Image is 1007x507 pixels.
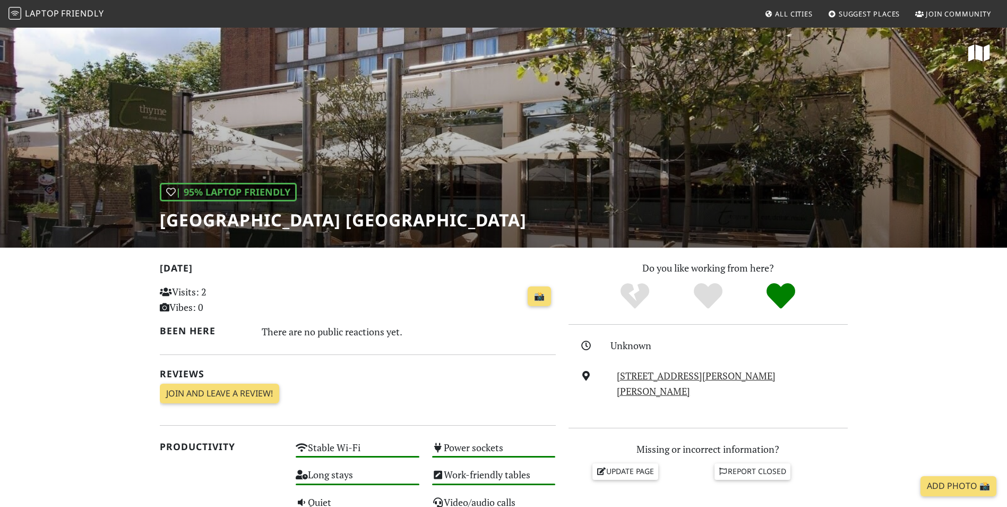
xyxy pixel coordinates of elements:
[839,9,900,19] span: Suggest Places
[926,9,991,19] span: Join Community
[528,286,551,307] a: 📸
[160,210,527,230] h1: [GEOGRAPHIC_DATA] [GEOGRAPHIC_DATA]
[160,384,279,404] a: Join and leave a review!
[672,282,745,311] div: Yes
[8,7,21,20] img: LaptopFriendly
[160,441,283,452] h2: Productivity
[569,442,848,457] p: Missing or incorrect information?
[61,7,104,19] span: Friendly
[426,439,562,466] div: Power sockets
[8,5,104,23] a: LaptopFriendly LaptopFriendly
[160,183,297,201] div: | 95% Laptop Friendly
[911,4,995,23] a: Join Community
[160,284,283,315] p: Visits: 2 Vibes: 0
[160,368,556,379] h2: Reviews
[610,338,854,353] div: Unknown
[25,7,59,19] span: Laptop
[160,263,556,278] h2: [DATE]
[920,476,996,496] a: Add Photo 📸
[592,463,658,479] a: Update page
[426,466,562,493] div: Work-friendly tables
[760,4,817,23] a: All Cities
[617,369,776,398] a: [STREET_ADDRESS][PERSON_NAME][PERSON_NAME]
[289,439,426,466] div: Stable Wi-Fi
[262,323,556,340] div: There are no public reactions yet.
[160,325,249,336] h2: Been here
[569,260,848,276] p: Do you like working from here?
[744,282,817,311] div: Definitely!
[775,9,813,19] span: All Cities
[824,4,905,23] a: Suggest Places
[598,282,672,311] div: No
[715,463,791,479] a: Report closed
[289,466,426,493] div: Long stays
